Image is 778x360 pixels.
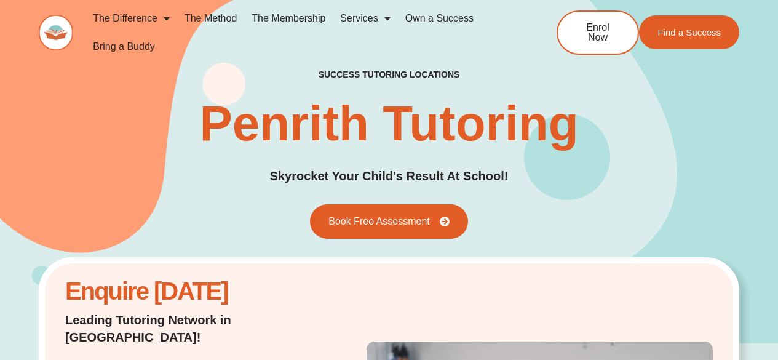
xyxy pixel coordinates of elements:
[177,4,244,33] a: The Method
[199,99,578,148] h1: Penrith Tutoring
[557,10,639,55] a: Enrol Now
[576,23,619,42] span: Enrol Now
[333,4,397,33] a: Services
[85,33,162,61] a: Bring a Buddy
[398,4,481,33] a: Own a Success
[85,4,177,33] a: The Difference
[328,217,430,226] span: Book Free Assessment
[310,204,468,239] a: Book Free Assessment
[657,28,721,37] span: Find a Success
[65,284,293,299] h2: Enquire [DATE]
[65,311,293,346] h2: Leading Tutoring Network in [GEOGRAPHIC_DATA]!
[639,15,739,49] a: Find a Success
[244,4,333,33] a: The Membership
[270,167,509,186] h2: Skyrocket Your Child's Result At School!
[85,4,516,61] nav: Menu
